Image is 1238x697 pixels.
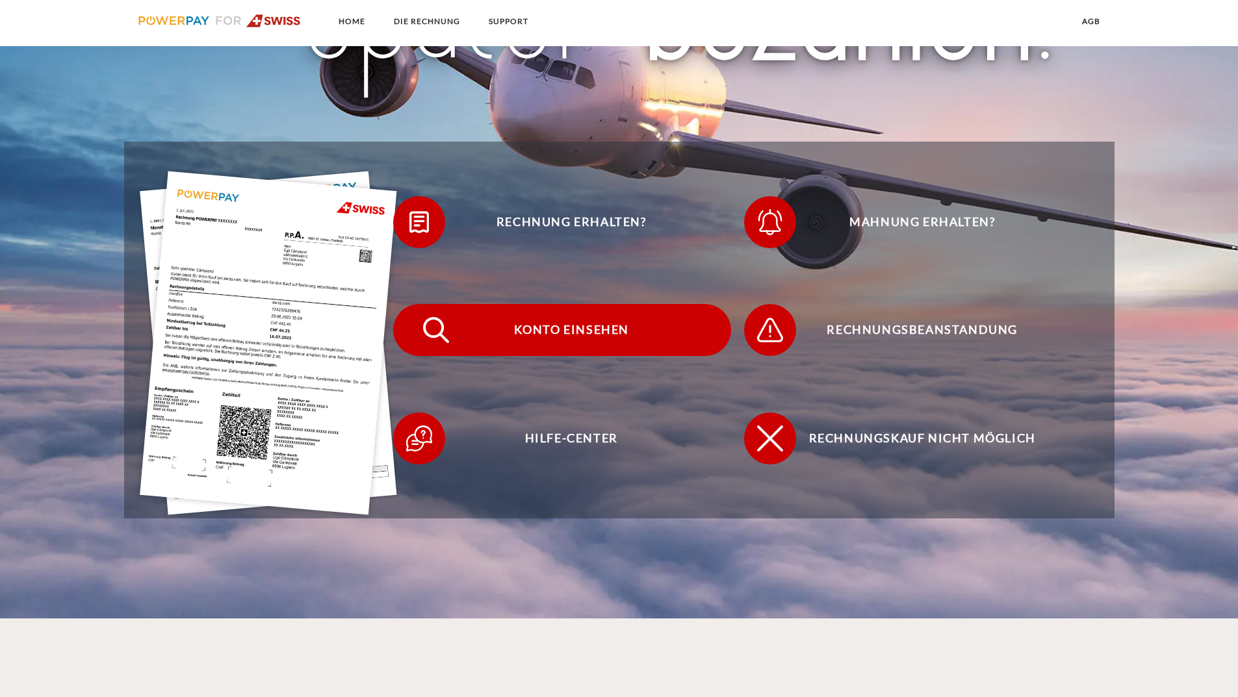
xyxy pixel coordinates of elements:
[420,314,452,346] img: qb_search.svg
[763,304,1081,356] span: Rechnungsbeanstandung
[1071,10,1111,33] a: agb
[403,206,435,238] img: qb_bill.svg
[403,422,435,455] img: qb_help.svg
[478,10,539,33] a: SUPPORT
[393,412,731,464] button: Hilfe-Center
[744,196,1082,248] button: Mahnung erhalten?
[393,304,731,356] button: Konto einsehen
[763,196,1081,248] span: Mahnung erhalten?
[412,196,730,248] span: Rechnung erhalten?
[754,206,786,238] img: qb_bell.svg
[754,314,786,346] img: qb_warning.svg
[412,412,730,464] span: Hilfe-Center
[140,171,397,515] img: single_invoice_swiss_de.jpg
[763,412,1081,464] span: Rechnungskauf nicht möglich
[754,422,786,455] img: qb_close.svg
[328,10,376,33] a: Home
[393,196,731,248] button: Rechnung erhalten?
[744,304,1082,356] button: Rechnungsbeanstandung
[138,14,302,27] img: logo-swiss.svg
[412,304,730,356] span: Konto einsehen
[383,10,471,33] a: DIE RECHNUNG
[744,412,1082,464] button: Rechnungskauf nicht möglich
